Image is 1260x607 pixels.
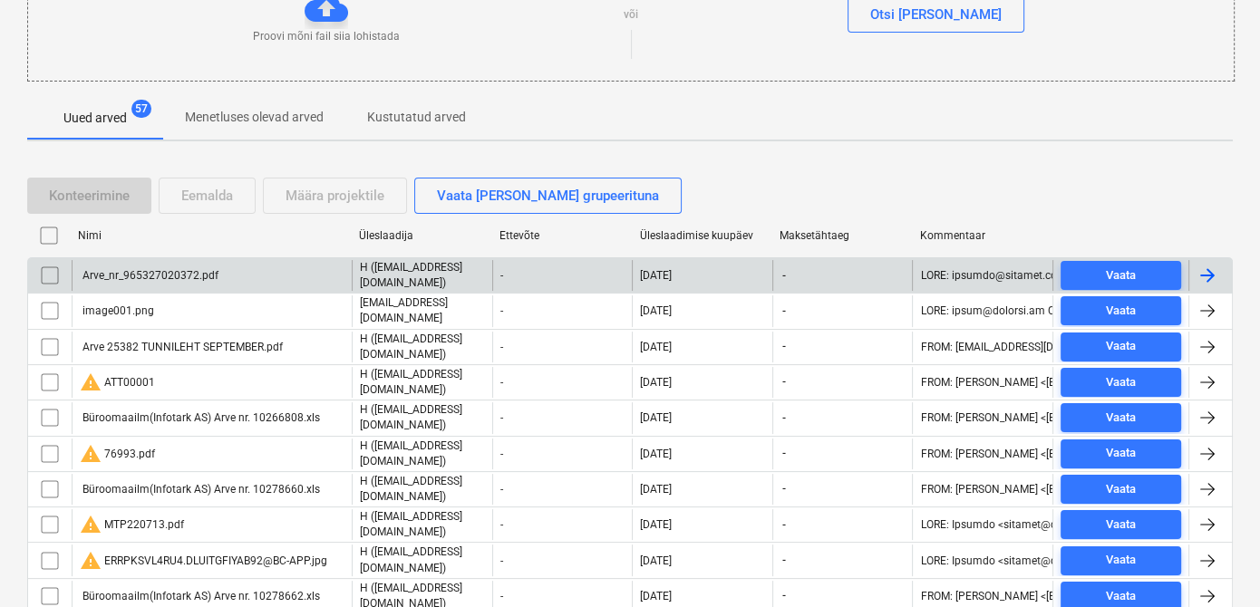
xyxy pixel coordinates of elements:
div: Arve_nr_965327020372.pdf [80,269,218,282]
span: - [780,339,788,354]
span: - [780,481,788,496]
span: warning [80,443,102,465]
div: [DATE] [640,554,672,567]
div: - [492,402,633,433]
div: Vaata [1106,515,1136,535]
div: [DATE] [640,590,672,602]
p: H ([EMAIL_ADDRESS][DOMAIN_NAME]) [360,260,485,291]
p: H ([EMAIL_ADDRESS][DOMAIN_NAME]) [360,438,485,469]
p: H ([EMAIL_ADDRESS][DOMAIN_NAME]) [360,402,485,433]
div: Vaata [1106,372,1136,393]
div: [DATE] [640,518,672,531]
div: Büroomaailm(Infotark AS) Arve nr. 10278660.xls [80,483,320,496]
span: warning [80,371,102,393]
p: H ([EMAIL_ADDRESS][DOMAIN_NAME]) [360,474,485,505]
span: - [780,553,788,568]
div: Kommentaar [920,229,1046,242]
span: - [780,517,788,533]
div: [DATE] [640,411,672,424]
p: või [624,7,638,23]
div: [DATE] [640,483,672,496]
button: Vaata [1061,261,1181,290]
span: 57 [131,100,151,118]
span: warning [80,550,102,572]
div: Vaata [1106,301,1136,322]
button: Vaata [1061,475,1181,504]
p: [EMAIL_ADDRESS][DOMAIN_NAME] [360,295,485,326]
div: Büroomaailm(Infotark AS) Arve nr. 10266808.xls [80,411,320,424]
div: ATT00001 [80,371,155,393]
div: [DATE] [640,376,672,389]
div: Nimi [78,229,344,242]
div: MTP220713.pdf [80,514,184,535]
div: Maksetähtaeg [780,229,906,242]
span: - [780,268,788,284]
div: [DATE] [640,304,672,317]
button: Vaata [1061,296,1181,325]
div: [DATE] [640,269,672,282]
button: Vaata [PERSON_NAME] grupeerituna [414,178,682,214]
div: 76993.pdf [80,443,155,465]
div: - [492,474,633,505]
div: Vaata [1106,265,1136,286]
div: Vaata [1106,336,1136,357]
div: Otsi [PERSON_NAME] [870,3,1002,26]
div: Vaata [1106,408,1136,429]
div: Ettevõte [499,229,625,242]
div: Büroomaailm(Infotark AS) Arve nr. 10278662.xls [80,590,320,602]
button: Vaata [1061,510,1181,539]
p: H ([EMAIL_ADDRESS][DOMAIN_NAME]) [360,544,485,575]
div: Vaata [1106,586,1136,607]
p: H ([EMAIL_ADDRESS][DOMAIN_NAME]) [360,367,485,398]
p: Menetluses olevad arved [185,108,324,127]
span: - [780,588,788,603]
div: - [492,509,633,540]
span: warning [80,514,102,535]
button: Vaata [1061,332,1181,361]
span: - [780,374,788,390]
div: - [492,438,633,469]
div: Vaata [PERSON_NAME] grupeerituna [437,184,659,207]
div: Üleslaadimise kuupäev [639,229,765,242]
div: Üleslaadija [359,229,485,242]
p: Uued arved [63,109,127,128]
div: image001.png [80,304,154,317]
button: Vaata [1061,546,1181,575]
div: Vaata [1106,479,1136,500]
div: [DATE] [640,448,672,460]
button: Vaata [1061,439,1181,468]
div: ERRPKSVL4RU4.DLUITGFIYAB92@BC-APP.jpg [80,550,327,572]
div: Arve 25382 TUNNILEHT SEPTEMBER.pdf [80,341,283,353]
div: - [492,544,633,575]
p: Proovi mõni fail siia lohistada [253,29,400,44]
button: Vaata [1061,368,1181,397]
div: - [492,295,633,326]
div: [DATE] [640,341,672,353]
div: - [492,367,633,398]
span: - [780,446,788,461]
div: - [492,332,633,362]
div: Vaata [1106,550,1136,571]
div: - [492,260,633,291]
div: Vaata [1106,443,1136,464]
button: Vaata [1061,403,1181,432]
p: H ([EMAIL_ADDRESS][DOMAIN_NAME]) [360,332,485,362]
span: - [780,303,788,319]
p: H ([EMAIL_ADDRESS][DOMAIN_NAME]) [360,509,485,540]
p: Kustutatud arved [367,108,466,127]
span: - [780,410,788,426]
